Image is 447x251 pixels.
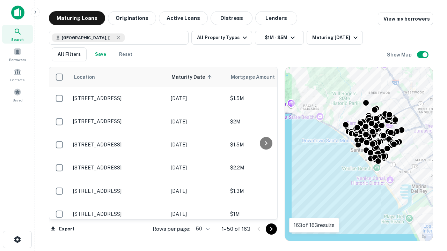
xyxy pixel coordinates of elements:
p: $2.2M [230,164,300,172]
p: $1.3M [230,187,300,195]
button: Export [49,224,76,234]
span: [GEOGRAPHIC_DATA], [GEOGRAPHIC_DATA], [GEOGRAPHIC_DATA] [62,35,114,41]
button: All Filters [52,47,87,61]
p: [DATE] [171,141,223,149]
p: $2M [230,118,300,125]
button: Maturing [DATE] [307,31,363,45]
p: [DATE] [171,164,223,172]
p: $1.5M [230,94,300,102]
p: [DATE] [171,210,223,218]
p: [DATE] [171,187,223,195]
p: [STREET_ADDRESS] [73,211,164,217]
button: Maturing Loans [49,11,105,25]
button: Reset [115,47,137,61]
div: 50 [193,224,211,234]
iframe: Chat Widget [412,195,447,229]
button: [GEOGRAPHIC_DATA], [GEOGRAPHIC_DATA], [GEOGRAPHIC_DATA] [49,31,189,45]
p: $1.5M [230,141,300,149]
th: Location [69,67,167,87]
span: Location [74,73,95,81]
a: Contacts [2,65,33,84]
p: Rows per page: [153,225,190,233]
p: [DATE] [171,118,223,125]
th: Mortgage Amount [227,67,303,87]
div: Maturing [DATE] [312,33,360,42]
h6: Show Map [387,51,413,59]
button: Originations [108,11,156,25]
a: Borrowers [2,45,33,64]
p: [DATE] [171,94,223,102]
p: 163 of 163 results [294,221,335,229]
span: Contacts [10,77,24,83]
div: 0 0 [285,67,433,241]
p: 1–50 of 163 [222,225,250,233]
span: Search [11,37,24,42]
span: Borrowers [9,57,26,62]
button: Go to next page [266,223,277,235]
button: Distress [211,11,252,25]
span: Maturity Date [171,73,214,81]
a: Saved [2,85,33,104]
a: View my borrowers [378,13,433,25]
button: Lenders [255,11,297,25]
span: Saved [13,97,23,103]
p: [STREET_ADDRESS] [73,95,164,101]
p: [STREET_ADDRESS] [73,142,164,148]
p: [STREET_ADDRESS] [73,165,164,171]
button: $1M - $5M [255,31,304,45]
a: Search [2,25,33,44]
p: $1M [230,210,300,218]
img: capitalize-icon.png [11,6,24,20]
button: Active Loans [159,11,208,25]
button: All Property Types [191,31,252,45]
button: Save your search to get updates of matches that match your search criteria. [89,47,112,61]
th: Maturity Date [167,67,227,87]
span: Mortgage Amount [231,73,284,81]
p: [STREET_ADDRESS] [73,188,164,194]
p: [STREET_ADDRESS] [73,118,164,124]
